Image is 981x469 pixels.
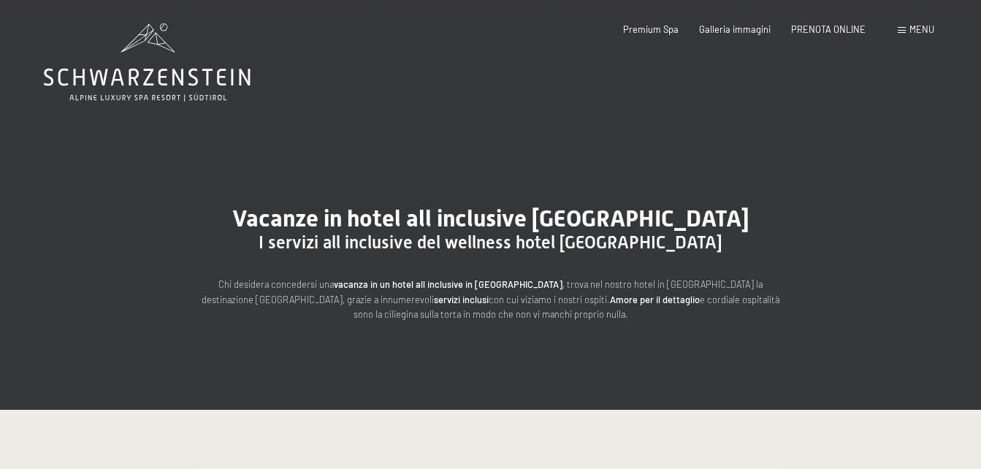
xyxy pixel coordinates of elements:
a: PRENOTA ONLINE [791,23,866,35]
a: Galleria immagini [699,23,771,35]
p: Chi desidera concedersi una , trova nel nostro hotel in [GEOGRAPHIC_DATA] la destinazione [GEOGRA... [199,277,783,321]
strong: servizi inclusi [434,294,489,305]
span: I servizi all inclusive del wellness hotel [GEOGRAPHIC_DATA] [259,232,722,253]
strong: Amore per il dettaglio [610,294,700,305]
span: Menu [909,23,934,35]
a: Premium Spa [623,23,679,35]
span: Vacanze in hotel all inclusive [GEOGRAPHIC_DATA] [232,205,749,232]
strong: vacanza in un hotel all inclusive in [GEOGRAPHIC_DATA] [334,278,562,290]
